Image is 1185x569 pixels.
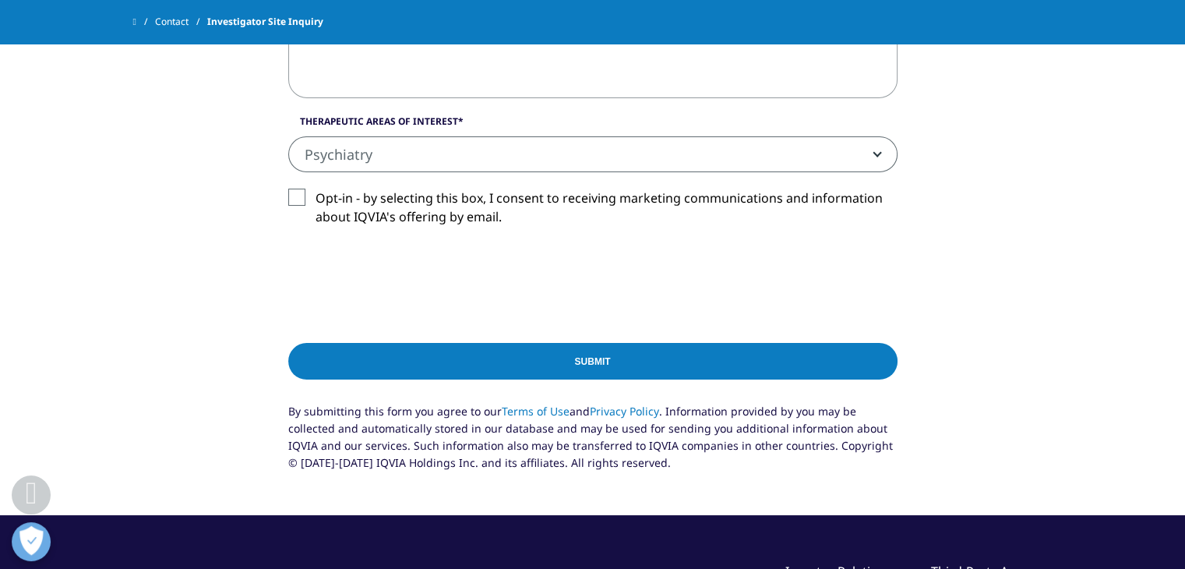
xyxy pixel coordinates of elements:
[288,115,898,136] label: Therapeutic Areas of Interest
[288,251,525,312] iframe: reCAPTCHA
[289,137,897,173] span: Psychiatry
[590,404,659,419] a: Privacy Policy
[155,8,207,36] a: Contact
[502,404,570,419] a: Terms of Use
[288,403,898,472] div: By submitting this form you agree to our and . Information provided by you may be collected and a...
[12,522,51,561] button: Open Preferences
[288,343,898,380] input: Submit
[288,189,898,235] label: Opt-in - by selecting this box, I consent to receiving marketing communications and information a...
[288,136,898,172] span: Psychiatry
[207,8,323,36] span: Investigator Site Inquiry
